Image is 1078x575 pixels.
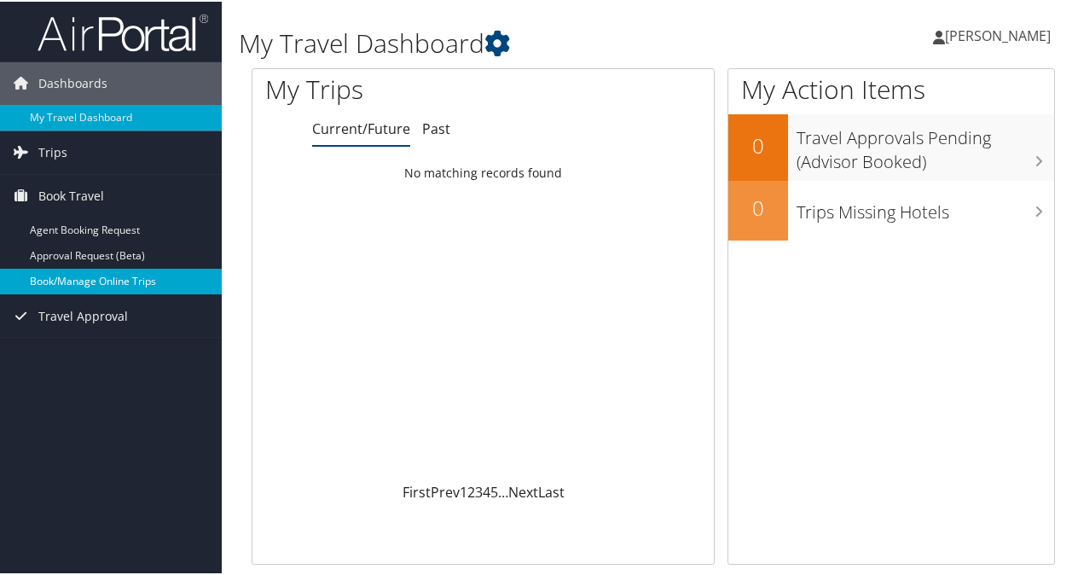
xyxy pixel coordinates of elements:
span: Trips [38,130,67,172]
h1: My Travel Dashboard [239,24,791,60]
a: [PERSON_NAME] [933,9,1068,60]
span: Travel Approval [38,293,128,336]
h3: Trips Missing Hotels [797,190,1054,223]
h1: My Trips [265,70,509,106]
a: Last [538,481,565,500]
a: 2 [467,481,475,500]
a: 0Trips Missing Hotels [728,179,1054,239]
a: 3 [475,481,483,500]
a: Current/Future [312,118,410,136]
a: 4 [483,481,490,500]
a: 5 [490,481,498,500]
span: Book Travel [38,173,104,216]
span: Dashboards [38,61,107,103]
h2: 0 [728,192,788,221]
a: First [403,481,431,500]
h2: 0 [728,130,788,159]
span: … [498,481,508,500]
h1: My Action Items [728,70,1054,106]
img: airportal-logo.png [38,11,208,51]
td: No matching records found [252,156,714,187]
a: 1 [460,481,467,500]
h3: Travel Approvals Pending (Advisor Booked) [797,116,1054,172]
a: Next [508,481,538,500]
a: Past [422,118,450,136]
span: [PERSON_NAME] [945,25,1051,44]
a: Prev [431,481,460,500]
a: 0Travel Approvals Pending (Advisor Booked) [728,113,1054,178]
